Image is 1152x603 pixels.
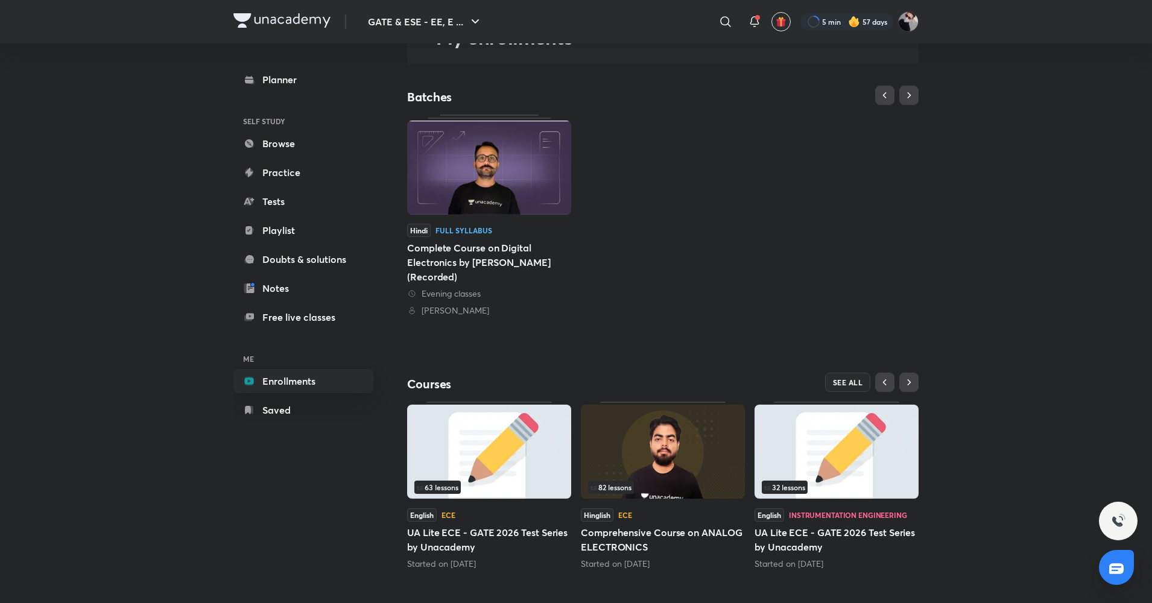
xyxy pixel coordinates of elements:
a: Notes [233,276,373,300]
button: GATE & ESE - EE, E ... [361,10,490,34]
img: Ashutosh Tripathi [898,11,919,32]
div: UA Lite ECE - GATE 2026 Test Series by Unacademy [407,402,571,569]
img: Company Logo [233,13,331,28]
div: infocontainer [588,481,738,494]
h6: ME [233,349,373,369]
a: Saved [233,398,373,422]
button: avatar [771,12,791,31]
h6: SELF STUDY [233,111,373,131]
a: Practice [233,160,373,185]
div: infocontainer [414,481,564,494]
a: Tests [233,189,373,213]
div: Evening classes [407,288,571,300]
span: 32 lessons [764,484,805,491]
div: ECE [441,511,455,519]
img: ttu [1111,514,1125,528]
img: Thumbnail [407,121,571,215]
a: ThumbnailHindiFull SyllabusComplete Course on Digital Electronics by [PERSON_NAME] (Recorded) Eve... [407,115,571,317]
h5: UA Lite ECE - GATE 2026 Test Series by Unacademy [407,525,571,554]
div: infosection [414,481,564,494]
div: Started on Jul 11 [581,558,745,570]
h4: Courses [407,376,663,392]
a: Company Logo [233,13,331,31]
img: avatar [776,16,786,27]
span: Hindi [407,224,431,237]
div: left [414,481,564,494]
span: SEE ALL [833,378,863,387]
img: Thumbnail [581,405,745,499]
h2: My enrollments [436,25,919,49]
div: ECE [618,511,632,519]
div: Instrumentation Engineering [789,511,907,519]
a: Playlist [233,218,373,242]
img: Thumbnail [407,405,571,499]
div: Full Syllabus [435,227,492,234]
h5: Comprehensive Course on ANALOG ELECTRONICS [581,525,745,554]
h5: UA Lite ECE - GATE 2026 Test Series by Unacademy [755,525,919,554]
img: Thumbnail [755,405,919,499]
span: English [407,508,437,522]
a: Free live classes [233,305,373,329]
a: Doubts & solutions [233,247,373,271]
a: Enrollments [233,369,373,393]
button: SEE ALL [825,373,871,392]
div: left [588,481,738,494]
div: Complete Course on Digital Electronics by [PERSON_NAME] (Recorded) [407,241,571,284]
div: Started on Apr 27 [407,558,571,570]
img: streak [848,16,860,28]
div: UA Lite ECE - GATE 2026 Test Series by Unacademy [755,402,919,569]
h4: Batches [407,89,663,105]
span: 63 lessons [417,484,458,491]
div: Comprehensive Course on ANALOG ELECTRONICS [581,402,745,569]
a: Planner [233,68,373,92]
span: English [755,508,784,522]
div: Started on Aug 2 [755,558,919,570]
a: Browse [233,131,373,156]
div: infosection [588,481,738,494]
span: 82 lessons [590,484,631,491]
div: infosection [762,481,911,494]
span: Hinglish [581,508,613,522]
div: infocontainer [762,481,911,494]
div: Siddharth Sabharwal [407,305,571,317]
div: left [762,481,911,494]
